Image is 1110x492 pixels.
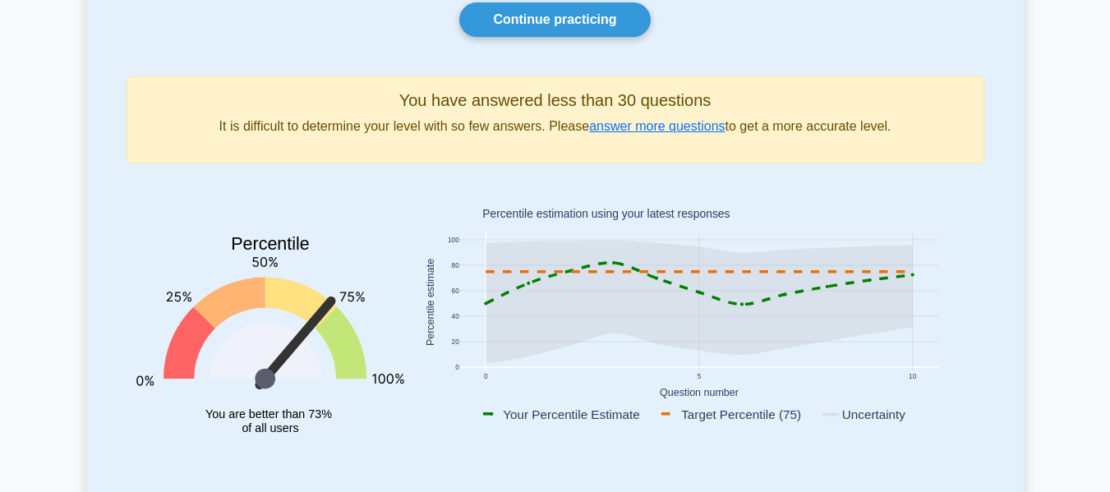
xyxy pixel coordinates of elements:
[242,422,298,435] tspan: of all users
[451,312,459,320] text: 40
[451,338,459,346] text: 20
[459,2,650,37] a: Continue practicing
[451,261,459,269] text: 80
[483,372,487,380] text: 0
[455,364,459,372] text: 0
[589,119,725,133] a: answer more questions
[697,372,701,380] text: 5
[909,372,917,380] text: 10
[482,208,730,221] text: Percentile estimation using your latest responses
[447,236,458,244] text: 100
[425,259,436,346] text: Percentile estimate
[451,287,459,295] text: 60
[660,387,739,398] text: Question number
[231,234,310,254] text: Percentile
[140,90,970,110] h5: You have answered less than 30 questions
[205,407,332,421] tspan: You are better than 73%
[140,117,970,136] p: It is difficult to determine your level with so few answers. Please to get a more accurate level.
